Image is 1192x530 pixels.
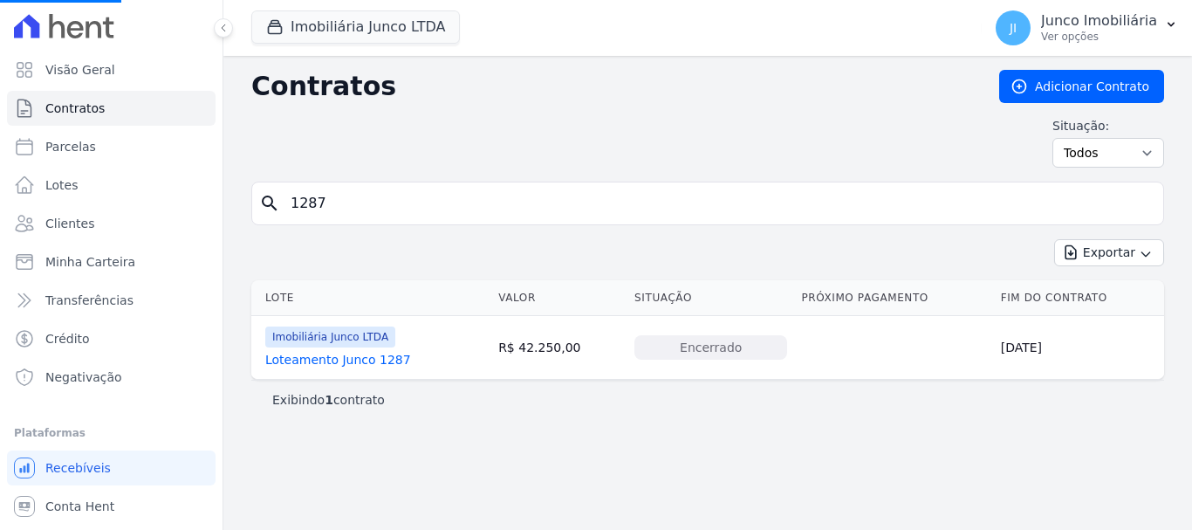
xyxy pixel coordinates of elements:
[491,280,627,316] th: Valor
[7,168,216,203] a: Lotes
[1010,22,1017,34] span: JI
[265,327,395,348] span: Imobiliária Junco LTDA
[45,498,114,515] span: Conta Hent
[627,280,794,316] th: Situação
[45,138,96,155] span: Parcelas
[7,451,216,485] a: Recebíveis
[999,70,1164,103] a: Adicionar Contrato
[7,283,216,318] a: Transferências
[272,391,385,409] p: Exibindo contrato
[1041,12,1157,30] p: Junco Imobiliária
[7,489,216,524] a: Conta Hent
[251,71,971,102] h2: Contratos
[7,360,216,395] a: Negativação
[251,10,460,44] button: Imobiliária Junco LTDA
[7,91,216,126] a: Contratos
[45,100,105,117] span: Contratos
[7,321,216,356] a: Crédito
[634,335,787,360] div: Encerrado
[251,280,491,316] th: Lote
[259,193,280,214] i: search
[794,280,993,316] th: Próximo Pagamento
[994,280,1164,316] th: Fim do Contrato
[45,215,94,232] span: Clientes
[325,393,333,407] b: 1
[7,244,216,279] a: Minha Carteira
[45,330,90,348] span: Crédito
[14,423,209,444] div: Plataformas
[1052,117,1164,134] label: Situação:
[265,351,411,368] a: Loteamento Junco 1287
[45,292,134,309] span: Transferências
[7,52,216,87] a: Visão Geral
[7,206,216,241] a: Clientes
[982,3,1192,52] button: JI Junco Imobiliária Ver opções
[45,368,122,386] span: Negativação
[45,61,115,79] span: Visão Geral
[45,459,111,477] span: Recebíveis
[280,186,1156,221] input: Buscar por nome do lote
[491,316,627,380] td: R$ 42.250,00
[994,316,1164,380] td: [DATE]
[45,176,79,194] span: Lotes
[7,129,216,164] a: Parcelas
[45,253,135,271] span: Minha Carteira
[1054,239,1164,266] button: Exportar
[1041,30,1157,44] p: Ver opções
